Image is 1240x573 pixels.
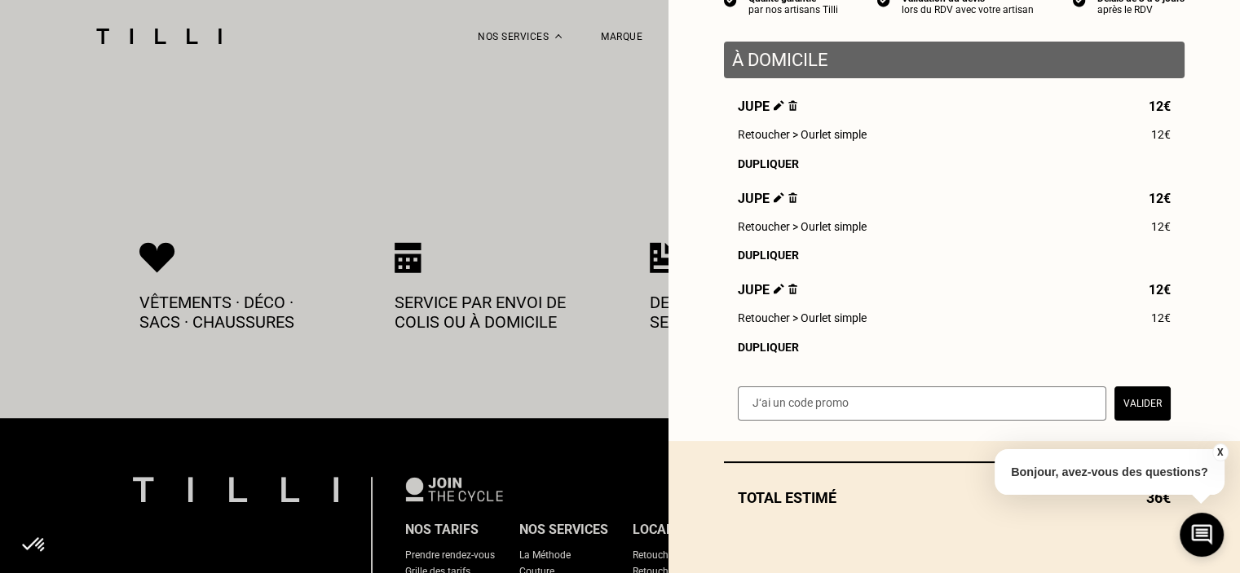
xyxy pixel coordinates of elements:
img: Supprimer [788,100,797,111]
img: Supprimer [788,192,797,203]
span: 12€ [1149,191,1171,206]
div: après le RDV [1097,4,1185,15]
span: 12€ [1151,220,1171,233]
button: Valider [1114,386,1171,421]
button: X [1211,443,1228,461]
img: Éditer [774,100,784,111]
p: Bonjour, avez-vous des questions? [995,449,1225,495]
div: lors du RDV avec votre artisan [902,4,1034,15]
span: 12€ [1149,99,1171,114]
div: Total estimé [724,489,1185,506]
span: Retoucher > Ourlet simple [738,128,867,141]
span: Jupe [738,191,797,206]
div: par nos artisans Tilli [748,4,838,15]
span: 12€ [1151,311,1171,324]
img: Supprimer [788,284,797,294]
div: Dupliquer [738,249,1171,262]
input: J‘ai un code promo [738,386,1106,421]
span: Retoucher > Ourlet simple [738,220,867,233]
p: À domicile [732,50,1176,70]
div: Dupliquer [738,157,1171,170]
span: Retoucher > Ourlet simple [738,311,867,324]
span: 12€ [1149,282,1171,298]
div: Dupliquer [738,341,1171,354]
span: 12€ [1151,128,1171,141]
img: Éditer [774,192,784,203]
span: Jupe [738,282,797,298]
img: Éditer [774,284,784,294]
span: Jupe [738,99,797,114]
